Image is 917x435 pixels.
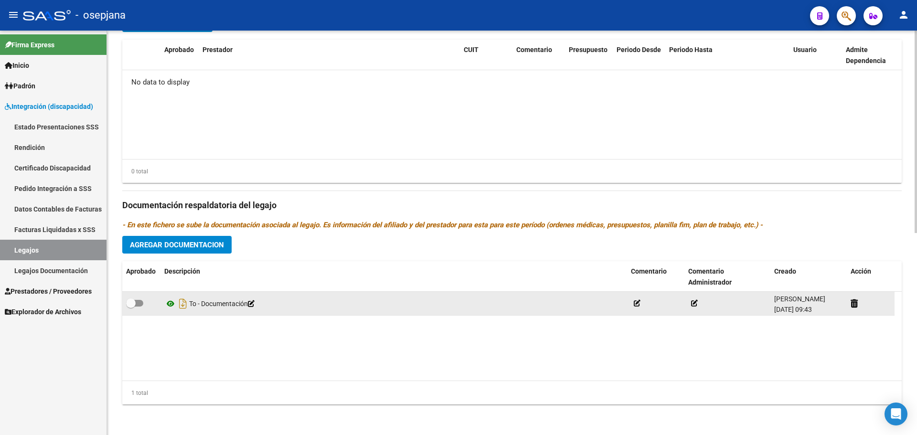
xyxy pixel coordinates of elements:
[688,267,732,286] span: Comentario Administrador
[203,46,233,53] span: Prestador
[5,307,81,317] span: Explorador de Archivos
[5,286,92,297] span: Prestadores / Proveedores
[160,40,199,71] datatable-header-cell: Aprobado
[846,46,886,64] span: Admite Dependencia
[851,267,871,275] span: Acción
[122,261,160,293] datatable-header-cell: Aprobado
[122,388,148,398] div: 1 total
[770,261,847,293] datatable-header-cell: Creado
[122,70,902,94] div: No data to display
[512,40,565,71] datatable-header-cell: Comentario
[199,40,460,71] datatable-header-cell: Prestador
[842,40,895,71] datatable-header-cell: Admite Dependencia
[122,236,232,254] button: Agregar Documentacion
[5,60,29,71] span: Inicio
[164,46,194,53] span: Aprobado
[789,40,842,71] datatable-header-cell: Usuario
[665,40,718,71] datatable-header-cell: Periodo Hasta
[613,40,665,71] datatable-header-cell: Periodo Desde
[617,46,661,53] span: Periodo Desde
[122,221,763,229] i: - En este fichero se sube la documentación asociada al legajo. Es información del afiliado y del ...
[75,5,126,26] span: - osepjana
[774,267,796,275] span: Creado
[847,261,895,293] datatable-header-cell: Acción
[122,199,902,212] h3: Documentación respaldatoria del legajo
[565,40,613,71] datatable-header-cell: Presupuesto
[126,267,156,275] span: Aprobado
[569,46,608,53] span: Presupuesto
[464,46,479,53] span: CUIT
[774,306,812,313] span: [DATE] 09:43
[885,403,907,425] div: Open Intercom Messenger
[898,9,909,21] mat-icon: person
[793,46,817,53] span: Usuario
[460,40,512,71] datatable-header-cell: CUIT
[516,46,552,53] span: Comentario
[164,296,623,311] div: To - Documentación
[5,101,93,112] span: Integración (discapacidad)
[130,241,224,249] span: Agregar Documentacion
[5,40,54,50] span: Firma Express
[631,267,667,275] span: Comentario
[5,81,35,91] span: Padrón
[177,296,189,311] i: Descargar documento
[160,261,627,293] datatable-header-cell: Descripción
[122,166,148,177] div: 0 total
[774,295,825,303] span: [PERSON_NAME]
[164,267,200,275] span: Descripción
[669,46,713,53] span: Periodo Hasta
[627,261,684,293] datatable-header-cell: Comentario
[8,9,19,21] mat-icon: menu
[684,261,770,293] datatable-header-cell: Comentario Administrador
